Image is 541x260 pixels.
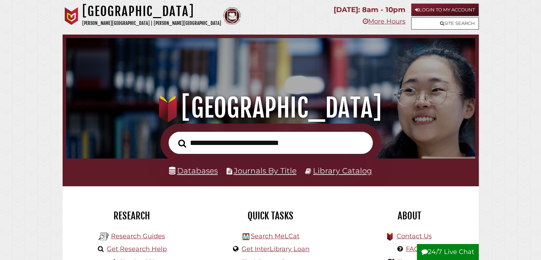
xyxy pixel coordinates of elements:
button: Search [175,137,190,150]
a: Library Catalog [313,166,372,175]
h2: About [345,210,473,222]
img: Calvin Theological Seminary [223,7,241,25]
a: Get Research Help [107,245,167,253]
img: Calvin University [63,7,80,25]
h1: [GEOGRAPHIC_DATA] [82,4,221,19]
a: Login to My Account [411,4,479,16]
a: Contact Us [396,232,431,240]
a: Research Guides [111,232,165,240]
i: Search [178,139,186,147]
a: Search MeLCat [250,232,299,240]
a: FAQs [406,245,423,253]
h2: Quick Tasks [207,210,335,222]
a: Journals By Title [234,166,297,175]
h1: [GEOGRAPHIC_DATA] [74,92,467,124]
h2: Research [68,210,196,222]
a: Databases [169,166,218,175]
p: [DATE]: 8am - 10pm [334,4,405,16]
a: Get InterLibrary Loan [242,245,309,253]
img: Hekman Library Logo [243,233,249,240]
a: Site Search [411,17,479,30]
p: [PERSON_NAME][GEOGRAPHIC_DATA] | [PERSON_NAME][GEOGRAPHIC_DATA] [82,19,221,27]
a: More Hours [363,17,405,25]
img: Hekman Library Logo [99,231,109,242]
